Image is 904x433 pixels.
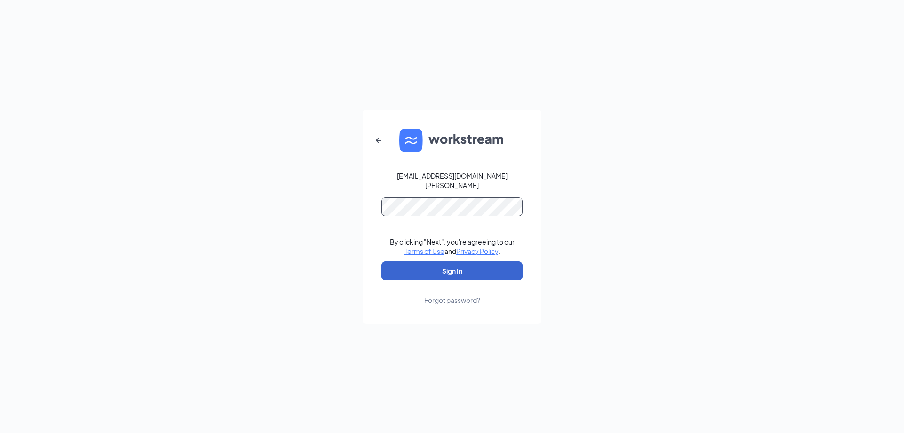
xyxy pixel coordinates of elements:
div: [EMAIL_ADDRESS][DOMAIN_NAME][PERSON_NAME] [381,171,523,190]
a: Terms of Use [404,247,444,255]
div: Forgot password? [424,295,480,305]
button: ArrowLeftNew [367,129,390,152]
svg: ArrowLeftNew [373,135,384,146]
img: WS logo and Workstream text [399,129,505,152]
div: By clicking "Next", you're agreeing to our and . [390,237,515,256]
button: Sign In [381,261,523,280]
a: Forgot password? [424,280,480,305]
a: Privacy Policy [456,247,498,255]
